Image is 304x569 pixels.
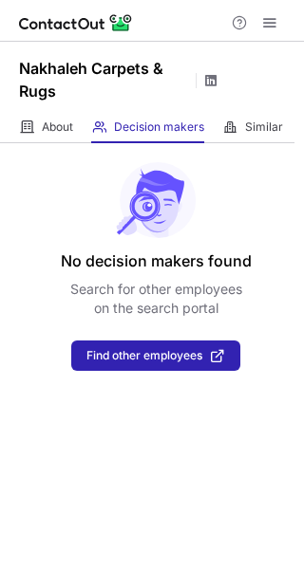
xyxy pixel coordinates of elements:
span: Find other employees [86,349,202,362]
p: Search for other employees on the search portal [70,280,242,318]
h1: Nakhaleh Carpets & Rugs [19,57,190,102]
header: No decision makers found [61,249,252,272]
span: Similar [245,119,283,135]
span: Decision makers [114,119,204,135]
img: No leads found [115,162,197,238]
img: ContactOut v5.3.10 [19,11,133,34]
span: About [42,119,73,135]
button: Find other employees [71,340,240,371]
